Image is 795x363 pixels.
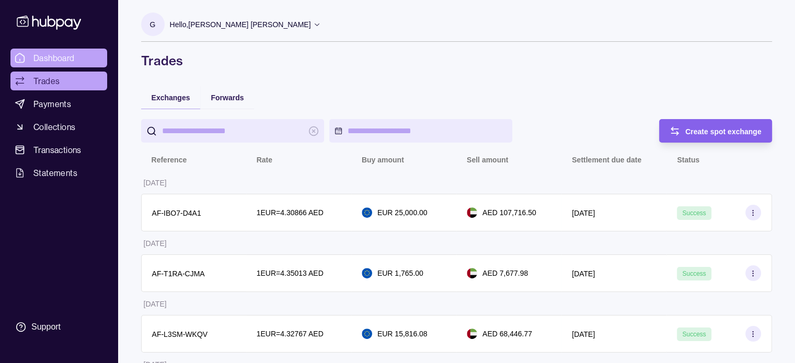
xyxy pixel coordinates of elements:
[572,270,595,278] p: [DATE]
[31,321,61,333] div: Support
[10,118,107,136] a: Collections
[152,93,190,102] span: Exchanges
[572,156,641,164] p: Settlement due date
[152,330,208,338] p: AF-L3SM-WKQV
[33,121,75,133] span: Collections
[33,98,71,110] span: Payments
[677,156,699,164] p: Status
[10,95,107,113] a: Payments
[10,49,107,67] a: Dashboard
[152,156,187,164] p: Reference
[482,267,528,279] p: AED 7,677.98
[682,209,706,217] span: Success
[141,52,772,69] h1: Trades
[685,127,762,136] span: Create spot exchange
[257,267,324,279] p: 1 EUR = 4.35013 AED
[10,163,107,182] a: Statements
[150,19,156,30] p: G
[144,239,167,248] p: [DATE]
[144,179,167,187] p: [DATE]
[152,209,201,217] p: AF-IBO7-D4A1
[682,331,706,338] span: Success
[362,207,372,218] img: eu
[362,268,372,278] img: eu
[377,207,428,218] p: EUR 25,000.00
[33,52,75,64] span: Dashboard
[257,156,272,164] p: Rate
[162,119,303,143] input: search
[377,267,423,279] p: EUR 1,765.00
[10,140,107,159] a: Transactions
[682,270,706,277] span: Success
[211,93,244,102] span: Forwards
[144,300,167,308] p: [DATE]
[377,328,428,339] p: EUR 15,816.08
[572,209,595,217] p: [DATE]
[467,329,477,339] img: ae
[257,207,324,218] p: 1 EUR = 4.30866 AED
[482,207,536,218] p: AED 107,716.50
[33,167,77,179] span: Statements
[572,330,595,338] p: [DATE]
[33,144,82,156] span: Transactions
[362,329,372,339] img: eu
[10,316,107,338] a: Support
[467,268,477,278] img: ae
[152,270,205,278] p: AF-T1RA-CJMA
[467,156,508,164] p: Sell amount
[257,328,324,339] p: 1 EUR = 4.32767 AED
[10,72,107,90] a: Trades
[170,19,311,30] p: Hello, [PERSON_NAME] [PERSON_NAME]
[33,75,60,87] span: Trades
[362,156,404,164] p: Buy amount
[482,328,532,339] p: AED 68,446.77
[467,207,477,218] img: ae
[659,119,772,143] button: Create spot exchange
